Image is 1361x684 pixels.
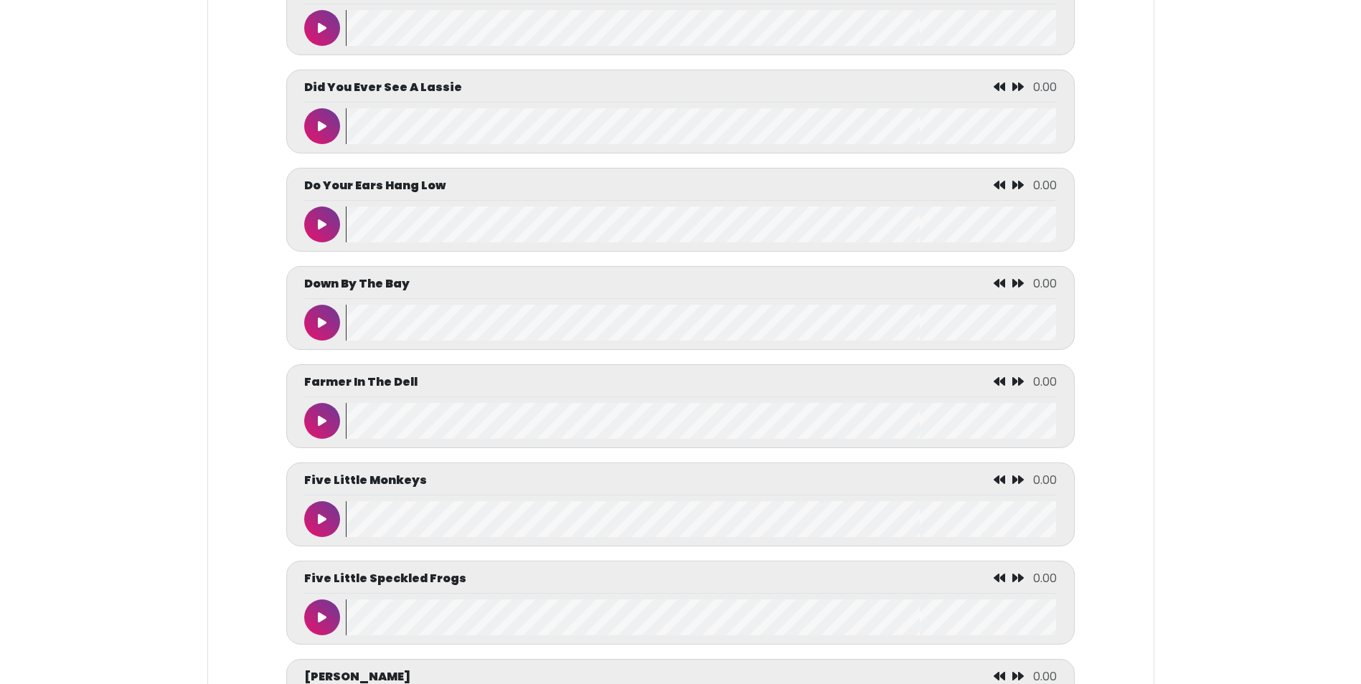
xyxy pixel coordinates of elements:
[1033,374,1057,390] span: 0.00
[304,79,462,96] p: Did You Ever See A Lassie
[304,374,418,391] p: Farmer In The Dell
[304,275,410,293] p: Down By The Bay
[1033,79,1057,95] span: 0.00
[1033,472,1057,488] span: 0.00
[304,177,446,194] p: Do Your Ears Hang Low
[1033,570,1057,586] span: 0.00
[304,472,427,489] p: Five Little Monkeys
[1033,177,1057,194] span: 0.00
[1033,275,1057,292] span: 0.00
[304,570,466,587] p: Five Little Speckled Frogs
